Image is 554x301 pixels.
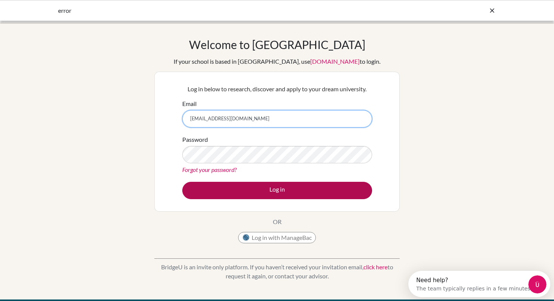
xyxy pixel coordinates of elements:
[3,3,146,24] div: Open Intercom Messenger
[238,232,316,243] button: Log in with ManageBac
[8,6,124,12] div: Need help?
[182,166,237,173] a: Forgot your password?
[363,263,388,270] a: click here
[273,217,282,226] p: OR
[310,58,360,65] a: [DOMAIN_NAME]
[528,275,546,293] iframe: Intercom live chat
[182,99,197,108] label: Email
[154,263,400,281] p: BridgeU is an invite only platform. If you haven’t received your invitation email, to request it ...
[182,182,372,199] button: Log in
[182,135,208,144] label: Password
[8,12,124,20] div: The team typically replies in a few minutes.
[189,38,365,51] h1: Welcome to [GEOGRAPHIC_DATA]
[182,84,372,94] p: Log in below to research, discover and apply to your dream university.
[408,271,550,297] iframe: Intercom live chat discovery launcher
[174,57,380,66] div: If your school is based in [GEOGRAPHIC_DATA], use to login.
[58,6,383,15] div: error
